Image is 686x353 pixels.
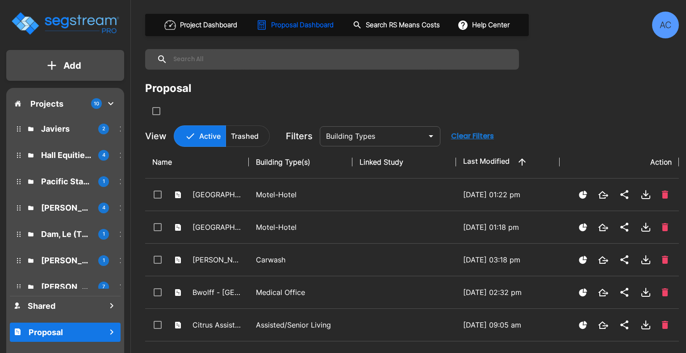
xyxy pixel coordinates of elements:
[658,317,672,332] button: Delete
[192,320,242,330] p: Citrus Assisted Living
[575,317,591,333] button: Show Proposal Tiers
[41,202,91,214] p: Simmons, Robert
[637,218,655,236] button: Download
[352,146,456,179] th: Linked Study
[41,228,91,240] p: Dam, Le (The Boiling Crab)
[192,222,242,233] p: [GEOGRAPHIC_DATA] - [GEOGRAPHIC_DATA]
[271,20,334,30] h1: Proposal Dashboard
[192,189,242,200] p: [GEOGRAPHIC_DATA] - [GEOGRAPHIC_DATA]
[6,53,124,79] button: Add
[63,59,81,72] p: Add
[174,125,226,147] button: Active
[615,251,633,269] button: Share
[102,283,105,291] p: 7
[152,157,242,167] div: Name
[366,20,440,30] h1: Search RS Means Costs
[652,12,679,38] div: AC
[102,125,105,133] p: 2
[41,281,91,293] p: Melanie Weinrot
[161,15,242,35] button: Project Dashboard
[192,254,242,265] p: [PERSON_NAME] Blvd Car Wash
[448,127,498,145] button: Clear Filters
[41,149,91,161] p: Hall Equities Group - 3 Buildings WC
[463,254,552,265] p: [DATE] 03:18 pm
[560,146,679,179] th: Action
[28,300,55,312] h1: Shared
[145,80,192,96] div: Proposal
[456,17,513,33] button: Help Center
[256,222,345,233] p: Motel-Hotel
[256,287,345,298] p: Medical Office
[147,102,165,120] button: SelectAll
[102,204,105,212] p: 4
[41,254,91,266] p: Dianne Dougherty
[145,129,167,143] p: View
[249,146,352,179] th: Building Type(s)
[41,175,91,187] p: Pacific States Petroleum
[463,320,552,330] p: [DATE] 09:05 am
[322,130,423,142] input: Building Types
[167,49,514,70] input: Search All
[103,257,105,264] p: 1
[199,131,221,141] p: Active
[575,285,591,300] button: Show Proposal Tiers
[575,187,591,203] button: Show Proposal Tiers
[658,187,672,202] button: Delete
[253,16,339,34] button: Proposal Dashboard
[637,186,655,203] button: Download
[174,125,270,147] div: Platform
[256,254,345,265] p: Carwash
[10,11,120,36] img: Logo
[658,220,672,235] button: Delete
[658,252,672,267] button: Delete
[637,283,655,301] button: Download
[41,123,91,135] p: Javiers
[658,285,672,300] button: Delete
[425,130,437,142] button: Open
[615,283,633,301] button: Share
[102,151,105,159] p: 4
[180,20,237,30] h1: Project Dashboard
[231,131,259,141] p: Trashed
[349,17,445,34] button: Search RS Means Costs
[637,316,655,334] button: Download
[463,189,552,200] p: [DATE] 01:22 pm
[594,285,612,300] button: Open New Tab
[103,230,105,238] p: 1
[30,98,63,110] p: Projects
[594,220,612,235] button: Open New Tab
[615,316,633,334] button: Share
[575,252,591,268] button: Show Proposal Tiers
[94,100,99,108] p: 10
[594,187,612,202] button: Open New Tab
[286,129,313,143] p: Filters
[456,146,560,179] th: Last Modified
[637,251,655,269] button: Download
[103,178,105,185] p: 1
[575,220,591,235] button: Show Proposal Tiers
[463,222,552,233] p: [DATE] 01:18 pm
[463,287,552,298] p: [DATE] 02:32 pm
[615,186,633,203] button: Share
[256,189,345,200] p: Motel-Hotel
[226,125,270,147] button: Trashed
[29,326,63,338] h1: Proposal
[594,318,612,332] button: Open New Tab
[594,253,612,267] button: Open New Tab
[615,218,633,236] button: Share
[192,287,242,298] p: Bwolff - [GEOGRAPHIC_DATA]
[256,320,345,330] p: Assisted/Senior Living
